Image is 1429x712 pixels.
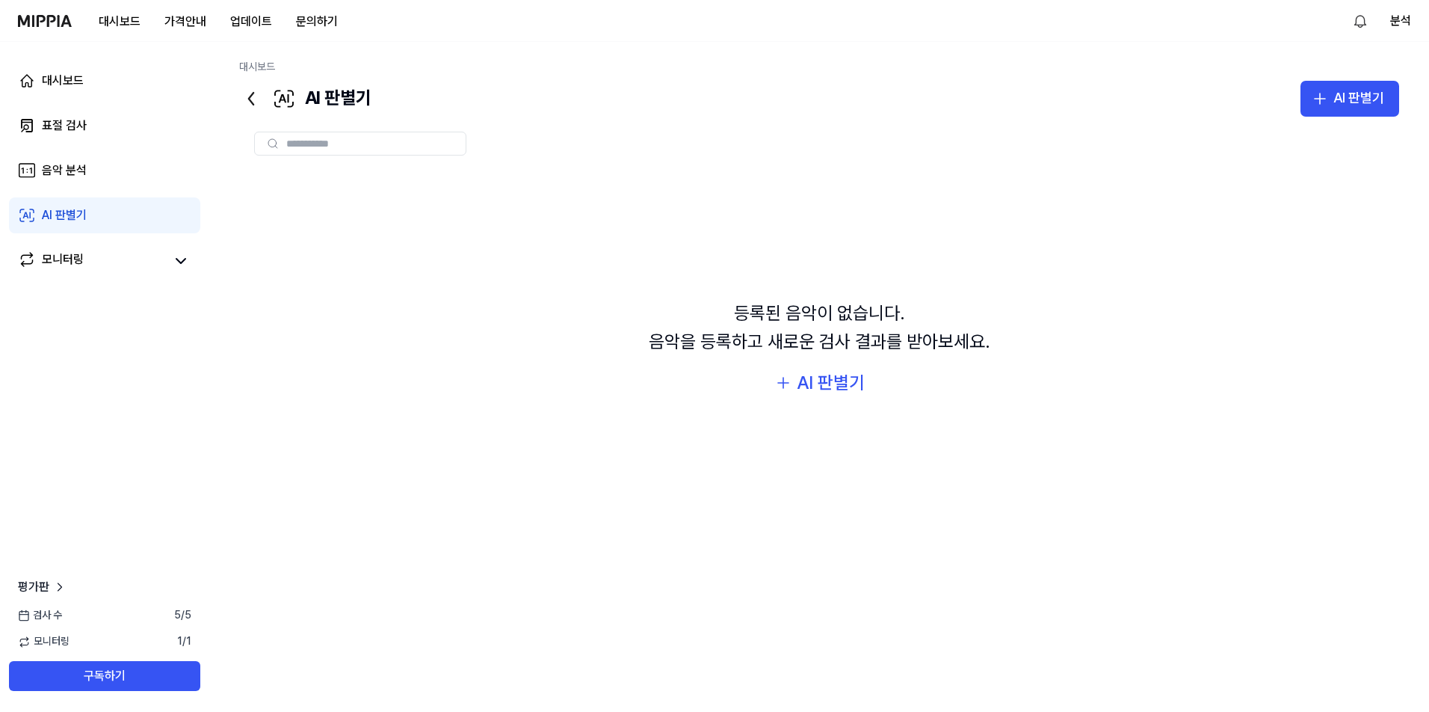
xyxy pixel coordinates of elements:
div: 음악 분석 [42,162,87,179]
div: 표절 검사 [42,117,87,135]
a: 모니터링 [18,251,164,271]
div: 모니터링 [42,251,84,271]
a: 업데이트 [218,1,284,42]
a: 평가판 [18,578,67,596]
button: 가격안내 [152,7,218,37]
img: 알림 [1351,12,1369,30]
span: 검사 수 [18,608,62,623]
button: AI 판별기 [1300,81,1399,117]
div: AI 판별기 [1333,88,1384,109]
button: 구독하기 [9,661,200,691]
span: 평가판 [18,578,49,596]
div: AI 판별기 [797,369,865,397]
span: 5 / 5 [174,608,191,623]
button: AI 판별기 [774,369,865,397]
a: 대시보드 [239,61,275,73]
div: 등록된 음악이 없습니다. 음악을 등록하고 새로운 검사 결과를 받아보세요. [649,299,990,357]
div: AI 판별기 [239,81,371,117]
a: 대시보드 [9,63,200,99]
button: 대시보드 [87,7,152,37]
a: 음악 분석 [9,153,200,188]
div: 대시보드 [42,72,84,90]
a: AI 판별기 [9,197,200,233]
button: 분석 [1390,12,1411,30]
button: 문의하기 [284,7,350,37]
div: AI 판별기 [42,206,87,224]
span: 1 / 1 [177,634,191,649]
span: 모니터링 [18,634,70,649]
button: 업데이트 [218,7,284,37]
a: 표절 검사 [9,108,200,144]
img: logo [18,15,72,27]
